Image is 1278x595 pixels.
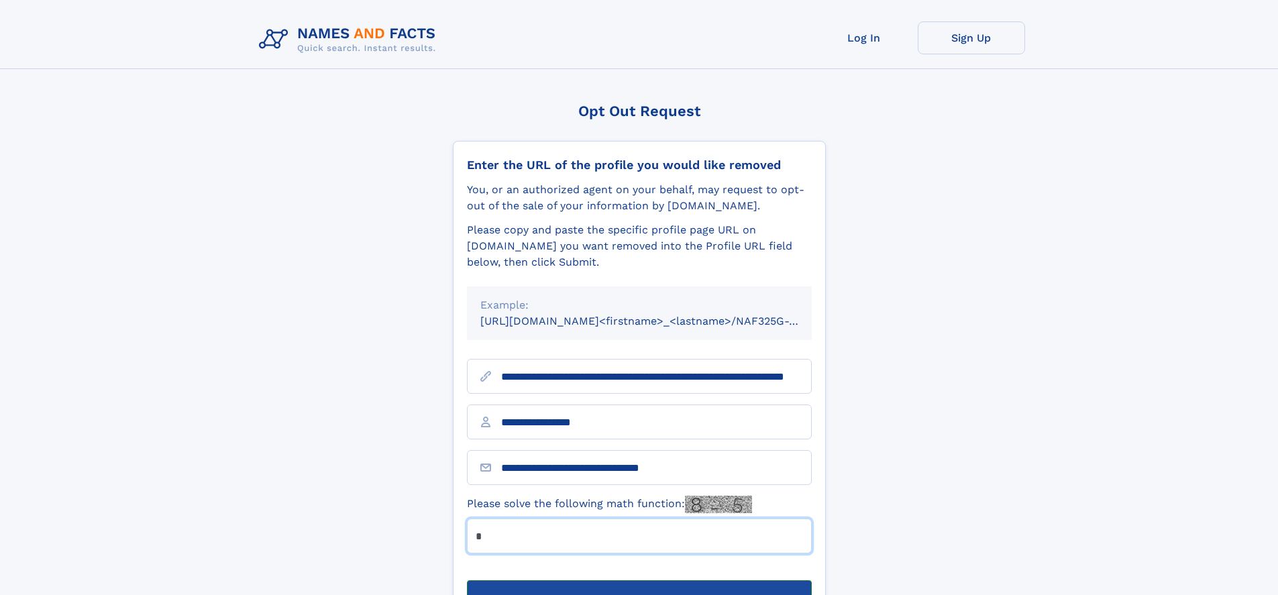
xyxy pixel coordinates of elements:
small: [URL][DOMAIN_NAME]<firstname>_<lastname>/NAF325G-xxxxxxxx [480,315,837,327]
div: Example: [480,297,798,313]
a: Log In [810,21,918,54]
img: Logo Names and Facts [254,21,447,58]
a: Sign Up [918,21,1025,54]
div: Opt Out Request [453,103,826,119]
label: Please solve the following math function: [467,496,752,513]
div: Enter the URL of the profile you would like removed [467,158,812,172]
div: Please copy and paste the specific profile page URL on [DOMAIN_NAME] you want removed into the Pr... [467,222,812,270]
div: You, or an authorized agent on your behalf, may request to opt-out of the sale of your informatio... [467,182,812,214]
